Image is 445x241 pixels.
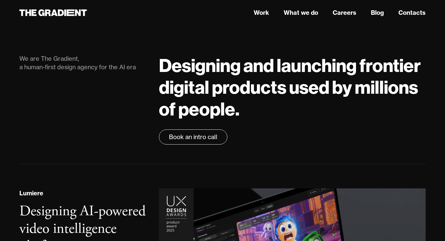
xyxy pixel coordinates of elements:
[333,8,356,17] a: Careers
[159,129,227,145] a: Book an intro call
[254,8,269,17] a: Work
[398,8,426,17] a: Contacts
[284,8,318,17] a: What we do
[19,189,43,198] div: Lumiere
[159,54,426,120] h1: Designing and launching frontier digital products used by millions of people.
[19,54,147,71] div: We are The Gradient, a human-first design agency for the AI era
[371,8,384,17] a: Blog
